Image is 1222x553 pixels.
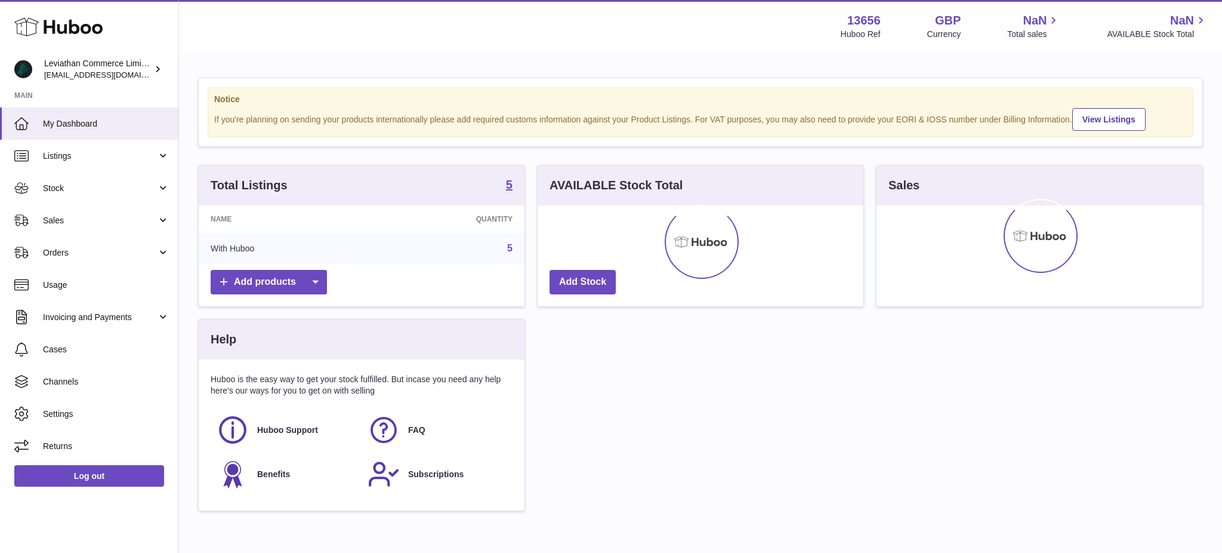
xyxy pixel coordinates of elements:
span: Cases [43,344,169,355]
span: Huboo Support [257,425,318,436]
h3: AVAILABLE Stock Total [550,177,683,193]
h3: Total Listings [211,177,288,193]
span: Usage [43,279,169,291]
span: Invoicing and Payments [43,312,157,323]
span: Orders [43,247,157,259]
a: NaN AVAILABLE Stock Total [1107,13,1208,40]
th: Quantity [371,205,524,233]
a: FAQ [368,414,507,446]
a: Benefits [217,458,356,490]
span: Returns [43,441,169,452]
span: AVAILABLE Stock Total [1107,29,1208,40]
strong: 13656 [847,13,881,29]
span: Settings [43,408,169,420]
a: NaN Total sales [1007,13,1060,40]
a: Subscriptions [368,458,507,490]
span: Stock [43,183,157,194]
span: Subscriptions [408,469,464,480]
div: If you're planning on sending your products internationally please add required customs informati... [214,106,1187,131]
a: 5 [506,179,513,193]
span: FAQ [408,425,425,436]
span: Benefits [257,469,290,480]
span: NaN [1170,13,1194,29]
th: Name [199,205,371,233]
a: 5 [507,243,513,253]
a: Huboo Support [217,414,356,446]
a: Add Stock [550,270,616,294]
img: support@pawwise.co [14,60,32,78]
strong: Notice [214,94,1187,105]
span: NaN [1023,13,1047,29]
span: Channels [43,376,169,388]
strong: 5 [506,179,513,191]
a: Log out [14,465,164,487]
div: Leviathan Commerce Limited [44,58,152,81]
a: Add products [211,270,327,294]
p: Huboo is the easy way to get your stock fulfilled. But incase you need any help here's our ways f... [211,374,513,397]
td: With Huboo [199,233,371,264]
span: [EMAIL_ADDRESS][DOMAIN_NAME] [44,70,175,79]
div: Currency [927,29,961,40]
span: Sales [43,215,157,226]
div: Huboo Ref [841,29,881,40]
span: My Dashboard [43,118,169,130]
h3: Help [211,331,236,348]
h3: Sales [888,177,919,193]
strong: GBP [935,13,961,29]
span: Listings [43,150,157,162]
span: Total sales [1007,29,1060,40]
a: View Listings [1072,108,1146,131]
